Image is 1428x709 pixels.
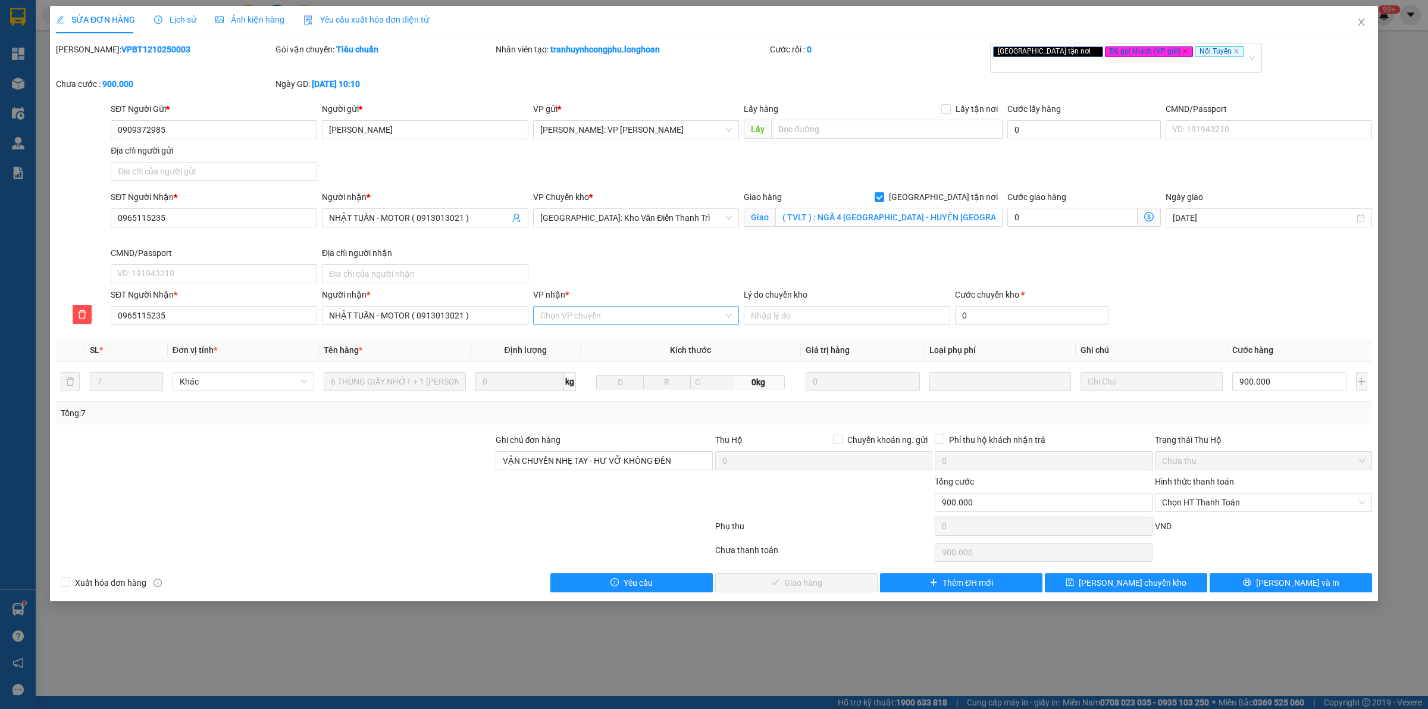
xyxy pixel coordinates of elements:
span: delete [73,310,91,319]
span: Phí thu hộ khách nhận trả [944,433,1050,446]
div: [PERSON_NAME]: [56,43,273,56]
span: [PERSON_NAME] chuyển kho [1079,576,1186,589]
label: Ngày giao [1166,192,1203,202]
span: edit [56,15,64,24]
button: delete [61,372,80,391]
span: plus [929,578,938,588]
span: [GEOGRAPHIC_DATA] tận nơi [884,190,1003,204]
div: CMND/Passport [1166,102,1372,115]
span: Chuyển khoản ng. gửi [843,433,932,446]
div: Người nhận [322,288,528,301]
button: exclamation-circleYêu cầu [550,573,713,592]
span: Chưa thu [1162,452,1365,470]
button: Close [1345,6,1378,39]
img: icon [303,15,313,25]
span: 0kg [732,375,785,389]
span: Định lượng [505,345,547,355]
span: Hồ Chí Minh: VP Bình Thạnh [540,121,732,139]
span: kg [564,372,576,391]
span: Lịch sử [154,15,196,24]
span: clock-circle [154,15,162,24]
div: SĐT Người Nhận [111,190,317,204]
div: SĐT Người Gửi [111,102,317,115]
input: Dọc đường [771,120,1003,139]
button: printer[PERSON_NAME] và In [1210,573,1372,592]
span: save [1066,578,1074,588]
span: VP nhận [533,290,565,299]
span: Giao hàng [744,192,782,202]
span: Đã gọi khách (VP gửi) [1105,46,1194,57]
div: CMND/Passport [111,246,317,260]
span: Lấy hàng [744,104,778,114]
div: Nhân viên tạo: [496,43,768,56]
button: plus [1356,372,1367,391]
input: Ghi chú đơn hàng [496,451,713,470]
span: [GEOGRAPHIC_DATA] tận nơi [993,46,1103,57]
th: Ghi chú [1076,339,1227,362]
div: Ngày GD: [275,77,493,90]
div: Chưa thanh toán [714,544,934,564]
span: Hà Nội: Kho Văn Điển Thanh Trì [540,209,732,227]
div: Gói vận chuyển: [275,43,493,56]
span: close [1182,48,1188,54]
span: Yêu cầu [624,576,653,589]
span: Kích thước [670,345,711,355]
div: Tổng: 7 [61,407,551,420]
div: Chưa cước : [56,77,273,90]
input: Ghi Chú [1081,372,1222,391]
span: Đơn vị tính [173,345,217,355]
label: Ghi chú đơn hàng [496,435,561,445]
span: Thêm ĐH mới [942,576,993,589]
button: plusThêm ĐH mới [880,573,1042,592]
input: C [690,375,733,389]
input: VD: Bàn, Ghế [324,372,465,391]
span: picture [215,15,224,24]
b: Tiêu chuẩn [336,45,378,54]
div: Cước chuyển kho [955,288,1108,301]
div: Người gửi [322,102,528,115]
input: 0 [806,372,920,391]
span: close [1357,17,1366,27]
input: R [643,375,691,389]
b: 0 [807,45,812,54]
span: SỬA ĐƠN HÀNG [56,15,135,24]
input: D [596,375,644,389]
span: Thu Hộ [715,435,743,445]
span: Giá trị hàng [806,345,850,355]
span: close [1233,48,1239,54]
input: Ngày giao [1173,211,1354,224]
span: close [1092,48,1098,54]
span: Cước hàng [1232,345,1273,355]
span: Chọn HT Thanh Toán [1162,494,1365,511]
b: VPBT1210250003 [121,45,190,54]
span: [PERSON_NAME] và In [1256,576,1339,589]
div: Cước rồi : [770,43,987,56]
div: Địa chỉ người gửi [111,144,317,157]
span: Tên hàng [324,345,362,355]
span: VP Chuyển kho [533,192,589,202]
b: [DATE] 10:10 [312,79,360,89]
span: Yêu cầu xuất hóa đơn điện tử [303,15,429,24]
span: VND [1155,521,1172,531]
span: Lấy [744,120,771,139]
span: Khác [180,373,307,391]
label: Cước lấy hàng [1007,104,1061,114]
span: Xuất hóa đơn hàng [70,576,151,589]
span: Giao [744,208,775,227]
label: Cước giao hàng [1007,192,1066,202]
span: Nối Tuyến [1195,46,1244,57]
b: 900.000 [102,79,133,89]
span: info-circle [154,579,162,587]
input: Địa chỉ của người nhận [322,264,528,283]
input: Giao tận nơi [775,208,1003,227]
b: tranhuynhcongphu.longhoan [550,45,660,54]
label: Lý do chuyển kho [744,290,807,299]
span: dollar-circle [1144,212,1154,221]
div: SĐT Người Nhận [111,288,317,301]
span: Ảnh kiện hàng [215,15,284,24]
input: Địa chỉ của người gửi [111,162,317,181]
input: SĐT người nhận [111,306,317,325]
label: Hình thức thanh toán [1155,477,1234,486]
input: Cước giao hàng [1007,208,1138,227]
span: Lấy tận nơi [951,102,1003,115]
